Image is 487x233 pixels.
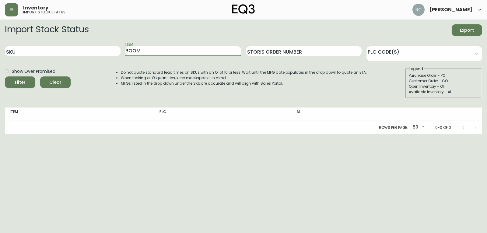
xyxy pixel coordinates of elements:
span: Export [457,26,477,34]
div: Filter [15,79,26,86]
th: AI [292,108,401,121]
img: 46fb21a3fa8e47cd26bba855d66542c0 [412,4,425,16]
h2: Import Stock Status [5,24,89,36]
span: [PERSON_NAME] [429,7,472,12]
div: Available Inventory - AI [409,89,478,95]
img: logo [232,4,255,14]
th: PLC [155,108,292,121]
button: Clear [40,76,71,88]
div: Open Inventory - OI [409,84,478,89]
li: When looking at OI quantities, keep masterpacks in mind. [121,75,367,81]
span: Clear [45,79,66,86]
div: 50 [410,122,426,132]
li: MFGs listed in the drop down under the SKU are accurate and will align with Sales Portal. [121,81,367,86]
legend: Legend [409,66,424,72]
th: Item [5,108,155,121]
p: 0-0 of 0 [435,125,451,130]
h5: import stock status [23,10,65,14]
button: Export [452,24,482,36]
button: Filter [5,76,35,88]
p: Rows per page: [379,125,408,130]
span: Inventory [23,5,48,10]
span: Show Over Promised [12,68,55,75]
div: Purchase Order - PO [409,73,478,78]
div: Customer Order - CO [409,78,478,84]
li: Do not quote standard lead times on SKUs with an OI of 10 or less. Wait until the MFG date popula... [121,70,367,75]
